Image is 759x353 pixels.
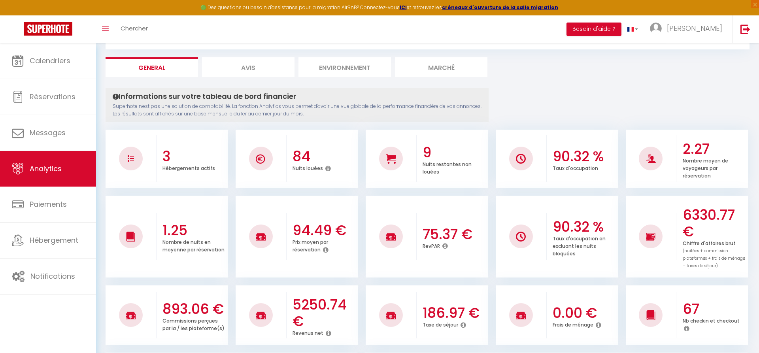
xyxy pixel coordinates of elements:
button: Ouvrir le widget de chat LiveChat [6,3,30,27]
span: (nuitées + commission plateformes + frais de ménage + taxes de séjour) [683,248,745,269]
span: Calendriers [30,56,70,66]
h3: 67 [683,301,746,317]
img: logout [740,24,750,34]
p: Taux d'occupation [553,163,598,172]
span: Chercher [121,24,148,32]
p: Hébergements actifs [162,163,215,172]
p: Superhote n'est pas une solution de comptabilité. La fonction Analytics vous permet d'avoir une v... [113,103,481,118]
a: ICI [400,4,407,11]
h3: 0.00 € [553,305,616,321]
button: Besoin d'aide ? [566,23,621,36]
p: Revenus net [293,328,323,336]
h3: 3 [162,148,226,165]
p: Taux d'occupation en excluant les nuits bloquées [553,234,606,257]
span: Réservations [30,92,76,102]
a: ... [PERSON_NAME] [644,15,732,43]
h3: 893.06 € [162,301,226,317]
p: Nombre moyen de voyageurs par réservation [683,156,728,179]
img: NO IMAGE [646,232,656,241]
h3: 1.25 [162,222,226,239]
p: RevPAR [423,241,440,249]
p: Nombre de nuits en moyenne par réservation [162,237,225,253]
img: Super Booking [24,22,72,36]
li: Avis [202,57,295,77]
span: Notifications [30,271,75,281]
h3: 94.49 € [293,222,356,239]
h3: 6330.77 € [683,207,746,240]
span: Analytics [30,164,62,174]
span: [PERSON_NAME] [667,23,722,33]
p: Prix moyen par réservation [293,237,328,253]
span: Paiements [30,199,67,209]
a: créneaux d'ouverture de la salle migration [442,4,558,11]
img: ... [650,23,662,34]
h3: 90.32 % [553,219,616,235]
p: Nuits restantes non louées [423,159,472,175]
h3: 84 [293,148,356,165]
p: Frais de ménage [553,320,593,328]
li: Marché [395,57,487,77]
h3: 9 [423,144,486,161]
img: NO IMAGE [516,232,526,242]
li: Environnement [298,57,391,77]
h3: 2.27 [683,141,746,157]
p: Nuits louées [293,163,323,172]
h3: 186.97 € [423,305,486,321]
li: General [106,57,198,77]
h3: 5250.74 € [293,296,356,330]
h3: 90.32 % [553,148,616,165]
a: Chercher [115,15,154,43]
span: Hébergement [30,235,78,245]
p: Taxe de séjour [423,320,458,328]
h3: 75.37 € [423,226,486,243]
h4: Informations sur votre tableau de bord financier [113,92,481,101]
span: Messages [30,128,66,138]
p: Chiffre d'affaires brut [683,238,745,269]
p: Commissions perçues par la / les plateforme(s) [162,316,225,332]
p: Nb checkin et checkout [683,316,740,324]
img: NO IMAGE [128,155,134,162]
